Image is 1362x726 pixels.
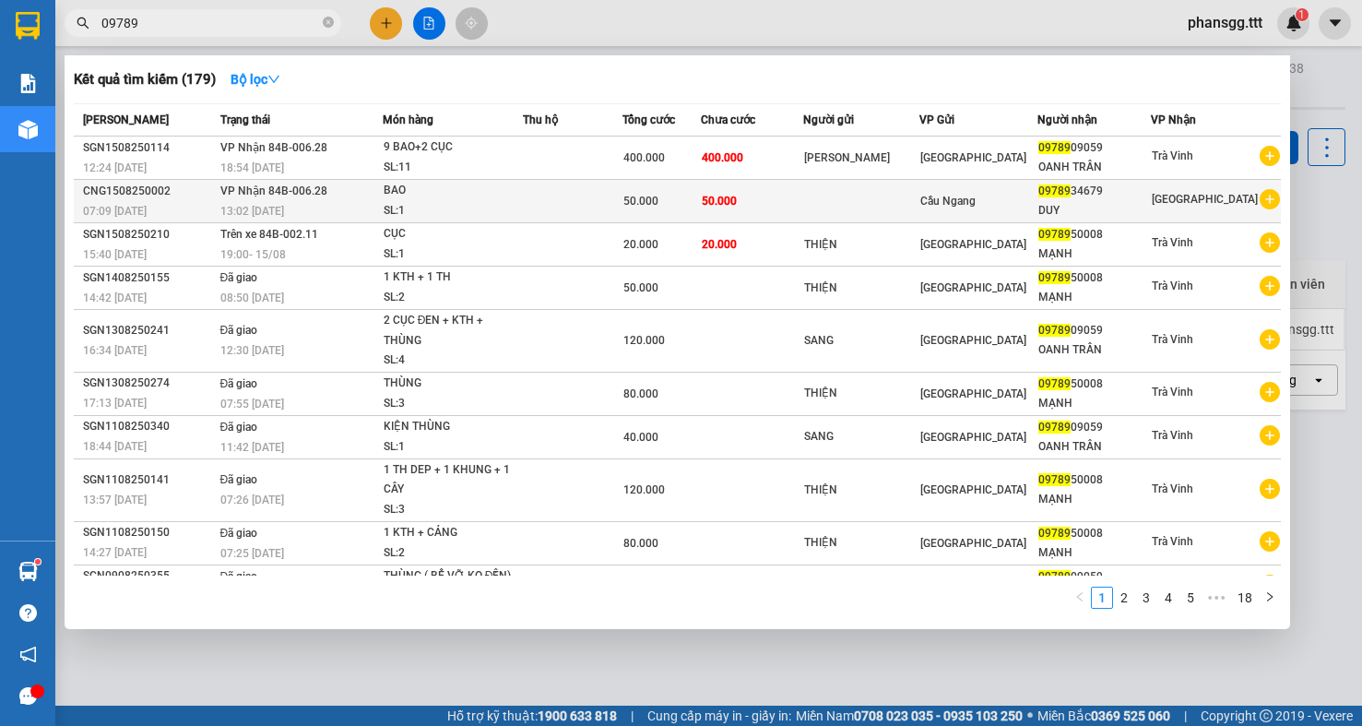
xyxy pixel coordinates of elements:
div: 50008 [1038,375,1150,394]
span: 18:54 [DATE] [220,161,284,174]
span: 09789 [1038,527,1071,540]
span: Đã giao [220,421,258,434]
div: 1 TH DEP + 1 KHUNG + 1 CÂY [384,460,522,500]
span: 120.000 [623,483,665,496]
span: 16:34 [DATE] [83,344,147,357]
div: SL: 3 [384,394,522,414]
span: 08:50 [DATE] [220,292,284,304]
span: 400.000 [702,151,743,164]
span: Trà Vinh [1152,333,1193,346]
div: 09059 [1038,418,1150,437]
span: Trà Vinh [1152,482,1193,495]
div: OANH TRẦN [1038,437,1150,457]
span: Trà Vinh [1152,236,1193,249]
span: Trên xe 84B-002.11 [220,228,318,241]
span: VP Gửi [919,113,954,126]
li: 18 [1231,587,1259,609]
div: SL: 11 [384,158,522,178]
span: 09789 [1038,228,1071,241]
span: 15:40 [DATE] [83,248,147,261]
span: right [1264,591,1275,602]
span: 09789 [1038,141,1071,154]
span: plus-circle [1260,382,1280,402]
span: [GEOGRAPHIC_DATA] [920,238,1026,251]
span: 12:30 [DATE] [220,344,284,357]
span: Trà Vinh [1152,149,1193,162]
span: 09789 [1038,184,1071,197]
div: SANG [804,331,918,351]
div: 50008 [1038,524,1150,543]
div: SL: 1 [384,437,522,458]
span: 14:27 [DATE] [83,546,147,559]
div: 50008 [1038,470,1150,490]
span: Trà Vinh [1152,386,1193,399]
div: SL: 4 [384,351,522,371]
div: 50008 [1038,225,1150,244]
span: ••• [1202,587,1231,609]
span: search [77,17,89,30]
span: down [267,73,280,86]
strong: Bộ lọc [231,72,280,87]
button: left [1069,587,1091,609]
span: [GEOGRAPHIC_DATA] [920,483,1026,496]
span: [GEOGRAPHIC_DATA] [920,334,1026,347]
div: 1 KTH + 1 TH [384,268,522,288]
span: 09789 [1038,324,1071,337]
span: 09789 [1038,377,1071,390]
div: [PERSON_NAME] [804,149,918,168]
span: VP Nhận [1151,113,1196,126]
span: 50.000 [623,281,658,294]
div: SGN1308250274 [83,374,215,393]
img: warehouse-icon [18,120,38,139]
div: SL: 2 [384,288,522,308]
span: 09789 [1038,421,1071,434]
sup: 1 [35,559,41,565]
div: SGN1108250141 [83,470,215,490]
a: 18 [1232,588,1258,608]
div: SGN0908250355 [83,566,215,586]
span: left [1074,591,1085,602]
span: plus-circle [1260,425,1280,446]
div: SGN1508250114 [83,138,215,158]
span: notification [19,646,37,663]
span: 09789 [1038,570,1071,583]
li: Previous Page [1069,587,1091,609]
img: warehouse-icon [18,562,38,581]
a: 1 [1092,588,1112,608]
div: THÙNG [384,374,522,394]
span: Trà Vinh [1152,535,1193,548]
div: SGN1108250340 [83,417,215,436]
span: 80.000 [623,537,658,550]
span: 07:26 [DATE] [220,494,284,506]
span: Đã giao [220,324,258,337]
span: Đã giao [220,527,258,540]
div: SGN1508250210 [83,225,215,244]
div: SGN1108250150 [83,523,215,542]
span: 14:42 [DATE] [83,292,147,304]
span: plus-circle [1260,479,1280,499]
img: logo-vxr [16,12,40,40]
div: MẠNH [1038,543,1150,563]
li: 2 [1113,587,1135,609]
div: KIỆN THÙNG [384,417,522,437]
input: Tìm tên, số ĐT hoặc mã đơn [101,13,319,33]
span: plus-circle [1260,276,1280,296]
div: SL: 2 [384,543,522,564]
span: Đã giao [220,271,258,284]
li: 1 [1091,587,1113,609]
div: SL: 1 [384,244,522,265]
a: 5 [1180,588,1201,608]
span: close-circle [323,15,334,32]
div: SL: 1 [384,201,522,221]
li: 5 [1179,587,1202,609]
div: 09059 [1038,321,1150,340]
span: plus-circle [1260,531,1280,552]
div: THIỆN [804,384,918,403]
span: 400.000 [623,151,665,164]
span: close-circle [323,17,334,28]
h3: Kết quả tìm kiếm ( 179 ) [74,70,216,89]
div: CNG1508250002 [83,182,215,201]
span: 80.000 [623,387,658,400]
div: 09059 [1038,567,1150,587]
div: OANH TRẦN [1038,158,1150,177]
